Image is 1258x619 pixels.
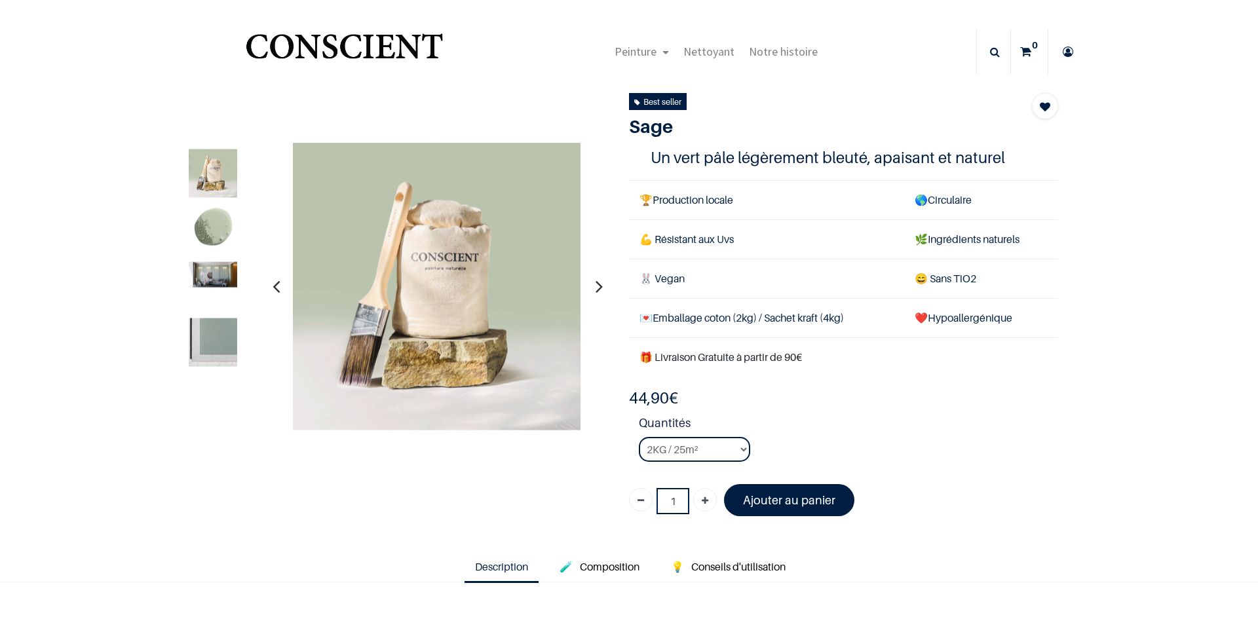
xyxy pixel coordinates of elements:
b: € [629,388,678,407]
span: 😄 S [915,272,936,285]
a: 0 [1011,29,1048,75]
button: Add to wishlist [1032,93,1058,119]
img: Product image [189,261,237,287]
div: Best seller [634,94,681,109]
img: Conscient [243,26,446,78]
span: 🌎 [915,193,928,206]
font: Ajouter au panier [743,493,835,507]
a: Supprimer [629,488,653,512]
span: Description [475,560,528,573]
img: Product image [189,149,237,197]
td: ans TiO2 [904,259,1058,299]
a: Peinture [607,29,676,75]
td: ❤️Hypoallergénique [904,299,1058,338]
span: 🧪 [560,560,573,573]
span: 💪 Résistant aux Uvs [639,233,734,246]
h4: Un vert pâle légèrement bleuté, apaisant et naturel [651,147,1037,168]
font: 🎁 Livraison Gratuite à partir de 90€ [639,350,802,364]
span: Nettoyant [683,44,734,59]
strong: Quantités [639,414,1058,437]
span: 💌 [639,311,653,324]
span: 💡 [671,560,684,573]
td: Ingrédients naturels [904,219,1058,259]
td: Circulaire [904,180,1058,219]
img: Product image [189,205,237,253]
span: 44,90 [629,388,669,407]
span: 🐰 Vegan [639,272,685,285]
span: Peinture [615,44,657,59]
span: 🏆 [639,193,653,206]
td: Emballage coton (2kg) / Sachet kraft (4kg) [629,299,904,338]
span: 🌿 [915,233,928,246]
span: Composition [580,560,639,573]
h1: Sage [629,115,994,138]
span: Add to wishlist [1040,99,1050,115]
sup: 0 [1029,39,1041,52]
a: Ajouter [693,488,717,512]
a: Logo of Conscient [243,26,446,78]
td: Production locale [629,180,904,219]
span: Conseils d'utilisation [691,560,786,573]
span: Notre histoire [749,44,818,59]
a: Ajouter au panier [724,484,854,516]
img: Product image [293,142,581,430]
img: Product image [189,318,237,366]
